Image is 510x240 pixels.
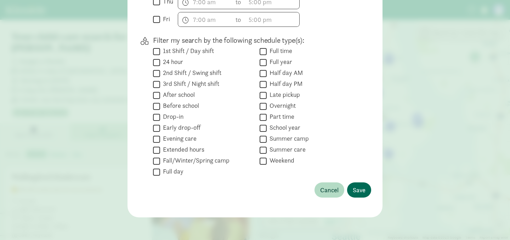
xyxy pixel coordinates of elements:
[267,90,300,99] label: Late pickup
[267,123,300,132] label: School year
[267,134,309,143] label: Summer camp
[160,145,204,154] label: Extended hours
[160,156,229,165] label: Fall/Winter/Spring camp
[267,58,292,66] label: Full year
[160,123,200,132] label: Early drop-off
[267,156,294,165] label: Weekend
[160,80,219,88] label: 3rd Shift / Night shift
[160,47,214,55] label: 1st Shift / Day shift
[267,69,303,77] label: Half day AM
[267,47,292,55] label: Full time
[160,101,199,110] label: Before school
[320,185,339,195] span: Cancel
[160,58,183,66] label: 24 hour
[267,101,296,110] label: Overnight
[314,182,344,198] button: Cancel
[160,134,197,143] label: Evening care
[160,167,183,176] label: Full day
[245,12,299,27] input: 5:00 pm
[160,90,195,99] label: After school
[178,12,232,27] input: 7:00 am
[160,69,221,77] label: 2nd Shift / Swing shift
[347,182,371,198] button: Save
[153,35,360,45] p: Filter my search by the following schedule type(s):
[236,15,242,24] span: to
[160,15,170,23] label: fri
[267,145,306,154] label: Summer care
[267,112,294,121] label: Part time
[353,185,365,195] span: Save
[267,80,302,88] label: Half day PM
[160,112,183,121] label: Drop-in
